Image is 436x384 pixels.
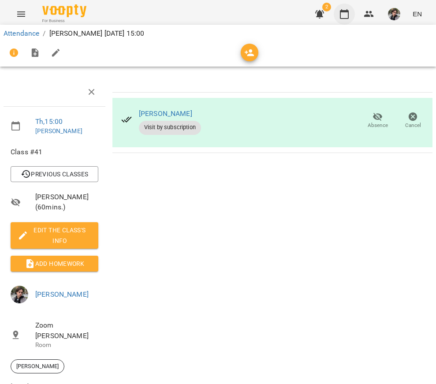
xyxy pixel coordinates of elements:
[11,362,64,370] span: [PERSON_NAME]
[43,28,45,39] li: /
[11,359,64,373] div: [PERSON_NAME]
[42,4,86,17] img: Voopty Logo
[413,9,422,19] span: EN
[35,127,82,134] a: [PERSON_NAME]
[11,147,98,157] span: Class #41
[35,320,98,341] span: Zoom [PERSON_NAME]
[395,108,431,133] button: Cancel
[11,4,32,25] button: Menu
[35,192,98,213] span: [PERSON_NAME] ( 60 mins. )
[35,341,98,350] p: Room
[18,169,91,179] span: Previous Classes
[49,28,145,39] p: [PERSON_NAME] [DATE] 15:00
[35,290,89,298] a: [PERSON_NAME]
[409,6,425,22] button: EN
[4,29,39,37] a: Attendance
[35,117,63,126] a: Th , 15:00
[368,122,388,129] span: Absence
[11,256,98,272] button: Add Homework
[322,3,331,11] span: 2
[388,8,400,20] img: 3324ceff06b5eb3c0dd68960b867f42f.jpeg
[4,28,432,39] nav: breadcrumb
[11,222,98,249] button: Edit the class's Info
[405,122,421,129] span: Cancel
[139,109,192,118] a: [PERSON_NAME]
[11,286,28,303] img: 3324ceff06b5eb3c0dd68960b867f42f.jpeg
[18,225,91,246] span: Edit the class's Info
[11,166,98,182] button: Previous Classes
[139,123,201,131] span: Visit by subscription
[42,18,86,24] span: For Business
[360,108,395,133] button: Absence
[18,258,91,269] span: Add Homework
